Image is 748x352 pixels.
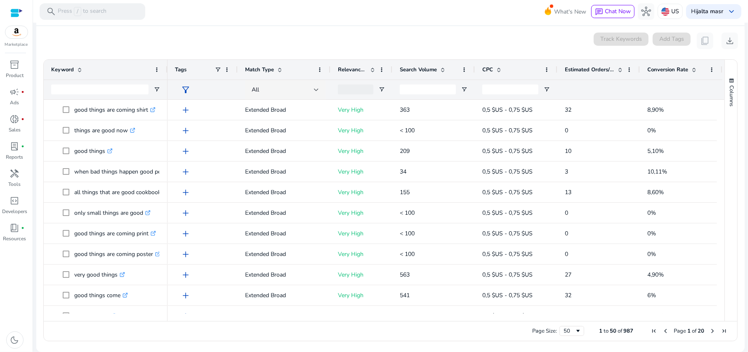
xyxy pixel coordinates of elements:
span: 0% [647,230,656,237]
p: Extended Broad [245,122,323,139]
p: things are good now [74,122,135,139]
span: Relevance Score [338,66,367,73]
p: you are good [74,307,116,324]
p: Press to search [58,7,106,16]
span: < 100 [400,230,415,237]
p: Product [6,72,24,79]
div: Page Size: [532,327,557,335]
span: Keyword [51,66,74,73]
p: when bad things happen good people are always there [74,163,224,180]
p: Very High [338,101,385,118]
div: Previous Page [662,328,669,334]
span: 20 [698,327,704,335]
span: hub [641,7,651,16]
div: Page Size [559,326,584,336]
p: Very High [338,143,385,160]
p: very good things [74,266,125,283]
button: Open Filter Menu [378,86,385,93]
input: Keyword Filter Input [51,84,149,94]
span: What's New [554,5,586,19]
span: Tags [175,66,186,73]
span: 0,5 $US - 0,75 $US [482,250,533,258]
button: download [722,33,738,49]
span: 1 [687,327,691,335]
span: Page [674,327,686,335]
span: add [181,249,191,259]
img: us.svg [661,7,670,16]
span: 0 [565,250,568,258]
span: 0 [565,209,568,217]
span: 8,60% [647,188,664,196]
span: 0,5 $US - 0,75 $US [482,188,533,196]
span: search [46,7,56,16]
span: add [181,208,191,218]
div: First Page [651,328,657,334]
span: 6% [647,291,656,299]
p: Resources [3,235,26,242]
div: 50 [564,327,575,335]
span: 13 [565,188,571,196]
p: Developers [2,208,27,215]
span: 363 [400,106,410,114]
span: / [74,7,81,16]
span: 4,90% [647,271,664,279]
span: Match Type [245,66,274,73]
span: 209 [400,147,410,155]
p: Extended Broad [245,307,323,324]
button: Open Filter Menu [153,86,160,93]
p: Extended Broad [245,163,323,180]
span: 0,5 $US - 0,75 $US [482,271,533,279]
span: Search Volume [400,66,437,73]
span: < 100 [400,209,415,217]
span: handyman [10,169,20,178]
p: Ads [10,99,19,106]
span: 50 [610,327,616,335]
div: Last Page [721,328,727,334]
span: All [252,86,259,94]
p: all things that are good cookbook [74,184,168,201]
span: fiber_manual_record [21,90,25,94]
span: 563 [400,271,410,279]
input: CPC Filter Input [482,84,538,94]
span: 0,5 $US - 0,75 $US [482,230,533,237]
span: 10 [565,147,571,155]
p: good things are coming poster [74,246,160,263]
span: CPC [482,66,493,73]
img: amazon.svg [5,26,28,38]
span: 541 [400,291,410,299]
span: code_blocks [10,196,20,206]
p: Marketplace [5,42,28,48]
span: book_4 [10,223,20,233]
p: Extended Broad [245,204,323,221]
span: add [181,270,191,280]
span: add [181,311,191,321]
span: of [692,327,696,335]
span: 0 [565,127,568,134]
span: 5,10% [647,147,664,155]
span: add [181,105,191,115]
button: Open Filter Menu [461,86,467,93]
p: Very High [338,225,385,242]
p: Very High [338,266,385,283]
span: 0,5 $US - 0,75 $US [482,127,533,134]
p: Hi [691,9,723,14]
span: fiber_manual_record [21,226,25,230]
span: 0,5 $US - 0,75 $US [482,209,533,217]
p: Reports [6,153,24,161]
span: add [181,146,191,156]
p: Very High [338,163,385,180]
p: good things [74,143,113,160]
p: Very High [338,246,385,263]
p: Tools [9,181,21,188]
span: 27 [565,271,571,279]
span: 0 [565,230,568,237]
p: Extended Broad [245,101,323,118]
input: Search Volume Filter Input [400,84,456,94]
span: 1 [599,327,602,335]
div: Next Page [709,328,716,334]
span: add [181,188,191,197]
span: dark_mode [10,335,20,345]
span: fiber_manual_record [21,145,25,148]
p: Extended Broad [245,266,323,283]
p: Extended Broad [245,184,323,201]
